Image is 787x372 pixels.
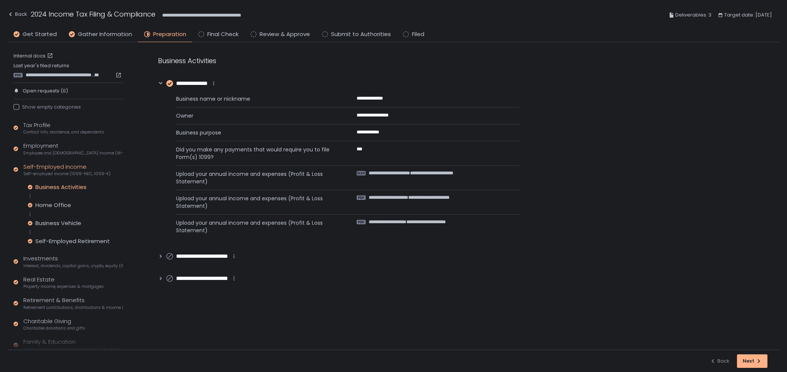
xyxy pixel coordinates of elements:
div: Back [8,10,27,19]
span: Employee and [DEMOGRAPHIC_DATA] income (W-2s) [23,150,123,156]
span: Did you make any payments that would require you to file Form(s) 1099? [176,146,339,161]
button: Next [737,354,767,368]
div: Retirement & Benefits [23,296,123,310]
h1: 2024 Income Tax Filing & Compliance [31,9,155,19]
span: Filed [412,30,424,39]
button: Back [8,9,27,21]
span: Charitable donations and gifts [23,325,85,331]
span: Get Started [23,30,57,39]
span: Final Check [207,30,239,39]
div: Family & Education [23,338,119,352]
span: Review & Approve [260,30,310,39]
div: Charitable Giving [23,317,85,331]
span: Business purpose [176,129,339,136]
div: Back [710,358,729,364]
span: Contact info, residence, and dependents [23,129,104,135]
span: Open requests (0) [23,88,68,94]
button: Back [710,354,729,368]
span: Target date: [DATE] [724,11,772,20]
div: Last year's filed returns [14,62,123,78]
div: Next [743,358,762,364]
div: Home Office [35,201,71,209]
div: Investments [23,254,123,269]
span: Deliverables: 3 [675,11,711,20]
span: Interest, dividends, capital gains, crypto, equity (1099s, K-1s) [23,263,123,269]
div: Self-Employed Income [23,163,111,177]
span: Self-employed income (1099-NEC, 1099-K) [23,171,111,177]
span: Preparation [153,30,186,39]
span: Upload your annual income and expenses (Profit & Loss Statement) [176,195,339,210]
div: Self-Employed Retirement [35,237,110,245]
span: Retirement contributions, distributions & income (1099-R, 5498) [23,305,123,310]
div: Business Vehicle [35,219,81,227]
div: Real Estate [23,275,104,290]
span: Business name or nickname [176,95,339,103]
span: Upload your annual income and expenses (Profit & Loss Statement) [176,170,339,185]
a: Internal docs [14,53,55,59]
div: Business Activities [158,56,519,66]
span: Property income, expenses & mortgages [23,284,104,289]
span: Owner [176,112,339,119]
span: Gather Information [78,30,132,39]
span: Tuition & loans, childcare, household, 529 plans [23,346,119,352]
span: Submit to Authorities [331,30,391,39]
span: Upload your annual income and expenses (Profit & Loss Statement) [176,219,339,234]
div: Business Activities [35,183,87,191]
div: Tax Profile [23,121,104,135]
div: Employment [23,142,123,156]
